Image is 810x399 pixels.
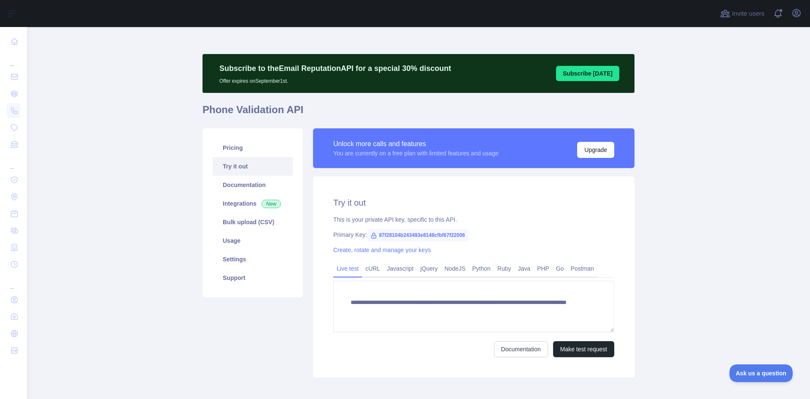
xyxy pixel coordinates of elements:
div: You are currently on a free plan with limited features and usage [333,149,499,157]
iframe: Toggle Customer Support [729,364,793,382]
a: PHP [534,262,553,275]
a: Documentation [494,341,548,357]
h1: Phone Validation API [202,103,634,123]
a: Settings [213,250,293,269]
span: New [262,200,281,208]
a: jQuery [417,262,441,275]
a: Python [469,262,494,275]
a: Support [213,269,293,287]
span: 87f28104b243493e8148cfbf67f22006 [367,229,468,242]
a: cURL [362,262,383,275]
a: NodeJS [441,262,469,275]
a: Postman [567,262,597,275]
p: Offer expires on September 1st. [219,74,451,84]
a: Java [515,262,534,275]
h2: Try it out [333,197,614,209]
a: Pricing [213,138,293,157]
a: Integrations New [213,194,293,213]
div: ... [7,51,20,68]
a: Bulk upload (CSV) [213,213,293,231]
button: Invite users [718,7,766,20]
a: Live test [333,262,362,275]
a: Create, rotate and manage your keys [333,247,431,253]
div: ... [7,274,20,290]
div: Unlock more calls and features [333,139,499,149]
button: Make test request [553,341,614,357]
a: Documentation [213,176,293,194]
button: Subscribe [DATE] [556,66,619,81]
a: Ruby [494,262,515,275]
p: Subscribe to the Email Reputation API for a special 30 % discount [219,62,451,74]
button: Upgrade [577,142,614,158]
a: Try it out [213,157,293,176]
a: Go [553,262,567,275]
div: This is your private API key, specific to this API. [333,215,614,224]
a: Javascript [383,262,417,275]
div: Primary Key: [333,231,614,239]
a: Usage [213,231,293,250]
span: Invite users [732,9,764,19]
div: ... [7,154,20,171]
